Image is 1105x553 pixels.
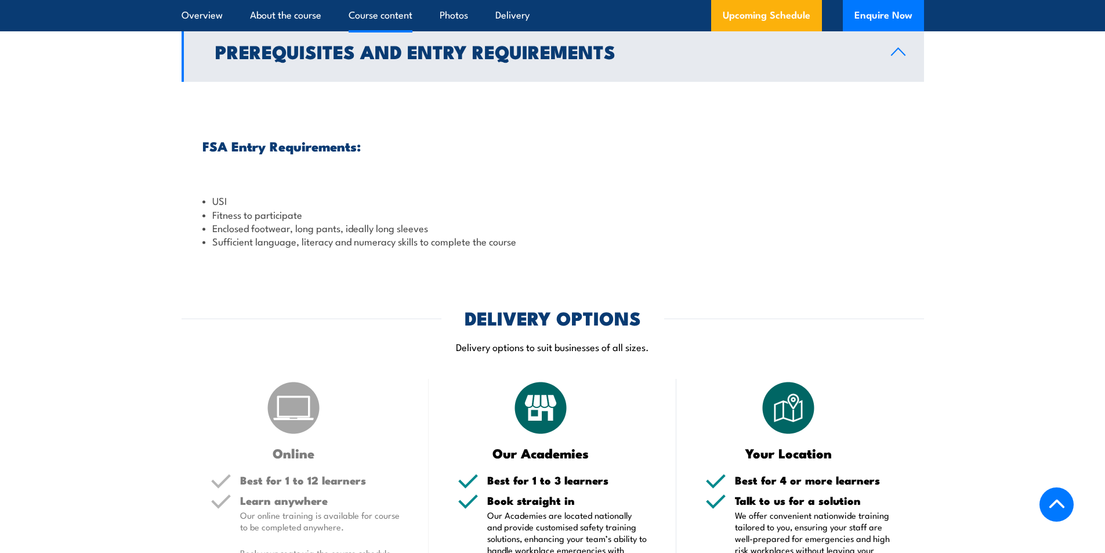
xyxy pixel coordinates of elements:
h3: FSA Entry Requirements: [202,139,903,153]
h5: Best for 1 to 3 learners [487,475,647,486]
p: Delivery options to suit businesses of all sizes. [182,340,924,353]
h2: DELIVERY OPTIONS [465,309,641,326]
h5: Learn anywhere [240,495,400,506]
h3: Our Academies [458,446,624,460]
h5: Talk to us for a solution [735,495,895,506]
a: Prerequisites and Entry Requirements [182,21,924,82]
h5: Best for 4 or more learners [735,475,895,486]
h5: Best for 1 to 12 learners [240,475,400,486]
li: USI [202,194,903,207]
h5: Book straight in [487,495,647,506]
p: Our online training is available for course to be completed anywhere. [240,509,400,533]
h3: Your Location [705,446,872,460]
h2: Prerequisites and Entry Requirements [215,43,872,59]
li: Enclosed footwear, long pants, ideally long sleeves [202,221,903,234]
li: Sufficient language, literacy and numeracy skills to complete the course [202,234,903,248]
li: Fitness to participate [202,208,903,221]
h3: Online [211,446,377,460]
